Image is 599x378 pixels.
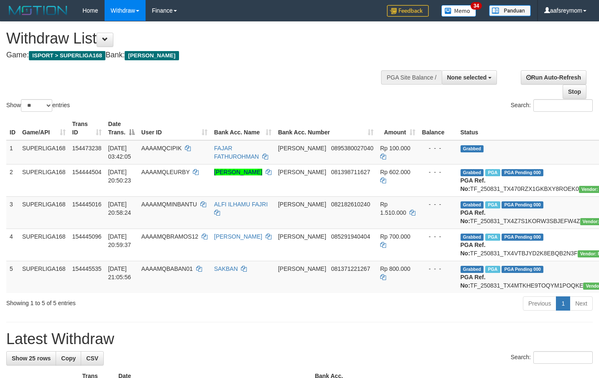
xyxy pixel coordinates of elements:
[61,355,76,362] span: Copy
[12,355,51,362] span: Show 25 rows
[141,201,197,208] span: AAAAMQMINBANTU
[380,201,406,216] span: Rp 1.510.000
[6,4,70,17] img: MOTION_logo.png
[6,296,243,307] div: Showing 1 to 5 of 5 entries
[563,85,586,99] a: Stop
[125,51,179,60] span: [PERSON_NAME]
[214,201,268,208] a: ALFI ILHAMU FAJRI
[19,261,69,293] td: SUPERLIGA168
[214,145,259,160] a: FAJAR FATHUROHMAN
[6,261,19,293] td: 5
[19,164,69,196] td: SUPERLIGA168
[331,169,370,175] span: Copy 081398711627 to clipboard
[377,116,419,140] th: Amount: activate to sort column ascending
[141,145,182,152] span: AAAAMQCIPIK
[6,99,70,112] label: Show entries
[331,145,374,152] span: Copy 0895380027040 to clipboard
[72,145,102,152] span: 154473238
[69,116,105,140] th: Trans ID: activate to sort column ascending
[19,196,69,229] td: SUPERLIGA168
[81,351,104,365] a: CSV
[275,116,377,140] th: Bank Acc. Number: activate to sort column ascending
[461,145,484,152] span: Grabbed
[278,265,326,272] span: [PERSON_NAME]
[533,351,593,364] input: Search:
[461,242,486,257] b: PGA Ref. No:
[108,169,131,184] span: [DATE] 20:50:23
[461,234,484,241] span: Grabbed
[72,169,102,175] span: 154444504
[214,233,262,240] a: [PERSON_NAME]
[380,233,410,240] span: Rp 700.000
[108,201,131,216] span: [DATE] 20:58:24
[56,351,81,365] a: Copy
[422,232,454,241] div: - - -
[6,331,593,347] h1: Latest Withdraw
[422,200,454,208] div: - - -
[511,351,593,364] label: Search:
[461,177,486,192] b: PGA Ref. No:
[380,169,410,175] span: Rp 602.000
[278,233,326,240] span: [PERSON_NAME]
[471,2,482,10] span: 34
[461,266,484,273] span: Grabbed
[21,99,52,112] select: Showentries
[461,274,486,289] b: PGA Ref. No:
[278,201,326,208] span: [PERSON_NAME]
[331,201,370,208] span: Copy 082182610240 to clipboard
[441,5,476,17] img: Button%20Memo.svg
[570,296,593,311] a: Next
[214,169,262,175] a: [PERSON_NAME]
[29,51,105,60] span: ISPORT > SUPERLIGA168
[72,201,102,208] span: 154445016
[108,233,131,248] span: [DATE] 20:59:37
[419,116,457,140] th: Balance
[19,116,69,140] th: Game/API: activate to sort column ascending
[19,229,69,261] td: SUPERLIGA168
[442,70,497,85] button: None selected
[511,99,593,112] label: Search:
[556,296,570,311] a: 1
[502,266,543,273] span: PGA Pending
[86,355,98,362] span: CSV
[141,265,193,272] span: AAAAMQBABAN01
[521,70,586,85] a: Run Auto-Refresh
[6,116,19,140] th: ID
[6,229,19,261] td: 4
[6,164,19,196] td: 2
[533,99,593,112] input: Search:
[138,116,211,140] th: User ID: activate to sort column ascending
[461,209,486,224] b: PGA Ref. No:
[6,196,19,229] td: 3
[485,266,500,273] span: Marked by aafheankoy
[331,233,370,240] span: Copy 085291940404 to clipboard
[108,265,131,280] span: [DATE] 21:05:56
[278,169,326,175] span: [PERSON_NAME]
[422,144,454,152] div: - - -
[105,116,138,140] th: Date Trans.: activate to sort column descending
[380,145,410,152] span: Rp 100.000
[489,5,531,16] img: panduan.png
[461,201,484,208] span: Grabbed
[422,168,454,176] div: - - -
[523,296,556,311] a: Previous
[422,265,454,273] div: - - -
[6,30,391,47] h1: Withdraw List
[447,74,487,81] span: None selected
[211,116,275,140] th: Bank Acc. Name: activate to sort column ascending
[72,265,102,272] span: 154445535
[278,145,326,152] span: [PERSON_NAME]
[141,169,190,175] span: AAAAMQLEURBY
[108,145,131,160] span: [DATE] 03:42:05
[6,51,391,59] h4: Game: Bank:
[380,265,410,272] span: Rp 800.000
[72,233,102,240] span: 154445096
[485,234,500,241] span: Marked by aafheankoy
[6,140,19,165] td: 1
[331,265,370,272] span: Copy 081371221267 to clipboard
[485,201,500,208] span: Marked by aafheankoy
[141,233,198,240] span: AAAAMQBRAMOS12
[19,140,69,165] td: SUPERLIGA168
[502,169,543,176] span: PGA Pending
[502,201,543,208] span: PGA Pending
